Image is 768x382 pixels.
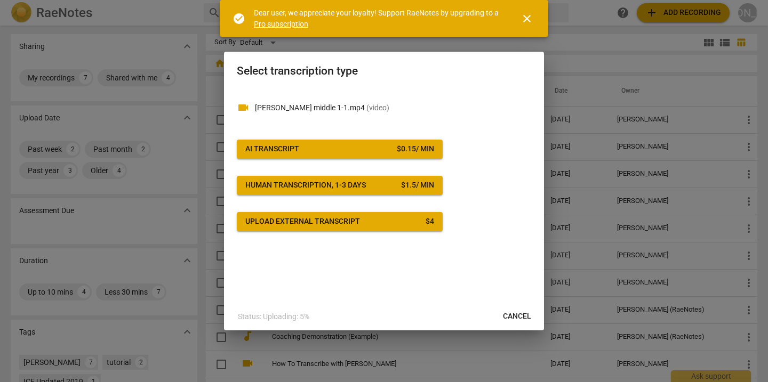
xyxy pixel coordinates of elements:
span: close [521,12,533,25]
span: Cancel [503,311,531,322]
p: Kathleen middle 1-1.mp4(video) [255,102,531,113]
div: Human transcription, 1-3 days [245,180,366,191]
span: check_circle [233,12,245,25]
button: Close [514,6,540,31]
a: Pro subscription [254,20,308,28]
h2: Select transcription type [237,64,531,78]
div: Upload external transcript [245,216,360,227]
div: $ 1.5 / min [401,180,434,191]
button: AI Transcript$0.15/ min [237,140,443,159]
div: AI Transcript [245,144,299,155]
div: $ 4 [426,216,434,227]
p: Status: Uploading: 5% [238,311,309,322]
button: Cancel [494,307,540,326]
button: Human transcription, 1-3 days$1.5/ min [237,176,443,195]
span: videocam [237,101,250,114]
button: Upload external transcript$4 [237,212,443,231]
div: Dear user, we appreciate your loyalty! Support RaeNotes by upgrading to a [254,7,501,29]
span: ( video ) [366,103,389,112]
div: $ 0.15 / min [397,144,434,155]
